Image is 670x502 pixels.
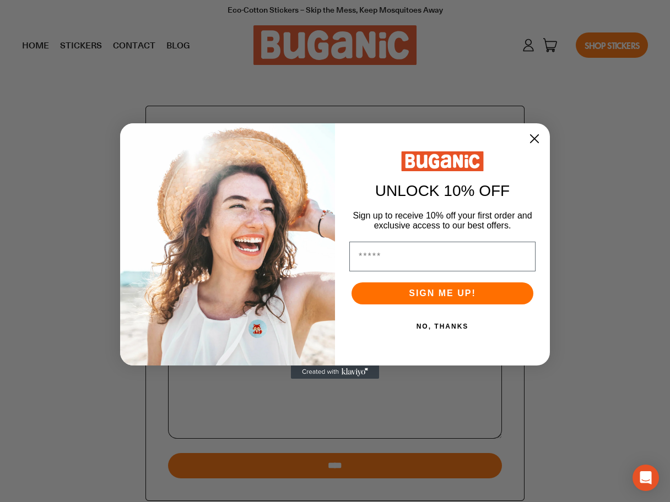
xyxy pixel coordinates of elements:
[353,211,532,230] span: Sign up to receive 10% off your first order and exclusive access to our best offers.
[349,315,536,337] button: NO, THANKS
[401,151,484,171] img: Buganic
[633,465,659,491] div: Open Intercom Messenger
[120,123,335,365] img: 52733373-90c9-48d4-85dc-58dc18dbc25f.png
[375,182,510,199] span: UNLOCK 10% OFF
[352,282,533,304] button: SIGN ME UP!
[525,129,544,149] button: Close dialog
[291,365,379,379] a: Created with Klaviyo - opens in a new tab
